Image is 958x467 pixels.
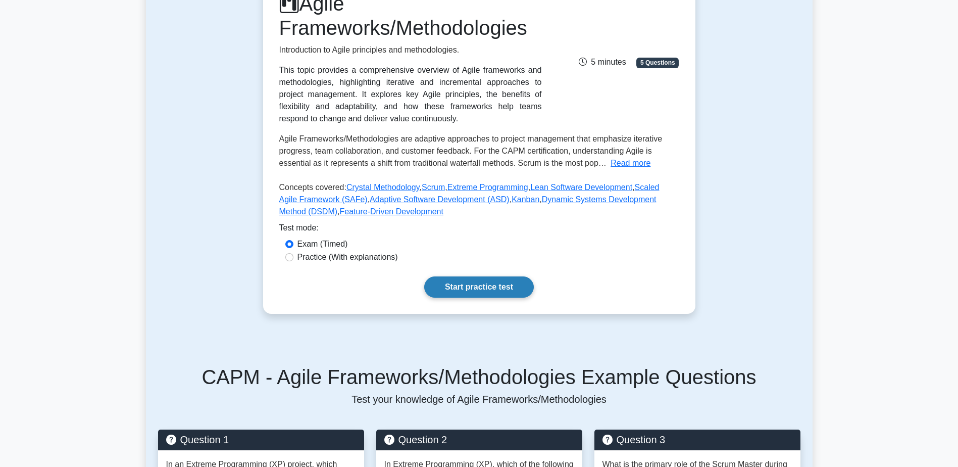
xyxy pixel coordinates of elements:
[279,181,679,222] p: Concepts covered: , , , , , , , ,
[297,238,348,250] label: Exam (Timed)
[611,157,650,169] button: Read more
[158,393,800,405] p: Test your knowledge of Agile Frameworks/Methodologies
[447,183,528,192] a: Extreme Programming
[279,134,663,167] span: Agile Frameworks/Methodologies are adaptive approaches to project management that emphasize itera...
[512,195,539,204] a: Kanban
[297,251,398,263] label: Practice (With explanations)
[166,434,356,446] h5: Question 1
[384,434,574,446] h5: Question 2
[158,365,800,389] h5: CAPM - Agile Frameworks/Methodologies Example Questions
[602,434,792,446] h5: Question 3
[370,195,510,204] a: Adaptive Software Development (ASD)
[422,183,445,192] a: Scrum
[346,183,420,192] a: Crystal Methodology
[424,276,534,298] a: Start practice test
[579,58,626,66] span: 5 minutes
[279,222,679,238] div: Test mode:
[636,58,679,68] span: 5 Questions
[340,207,443,216] a: Feature-Driven Development
[279,44,542,56] p: Introduction to Agile principles and methodologies.
[279,64,542,125] div: This topic provides a comprehensive overview of Agile frameworks and methodologies, highlighting ...
[530,183,632,192] a: Lean Software Development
